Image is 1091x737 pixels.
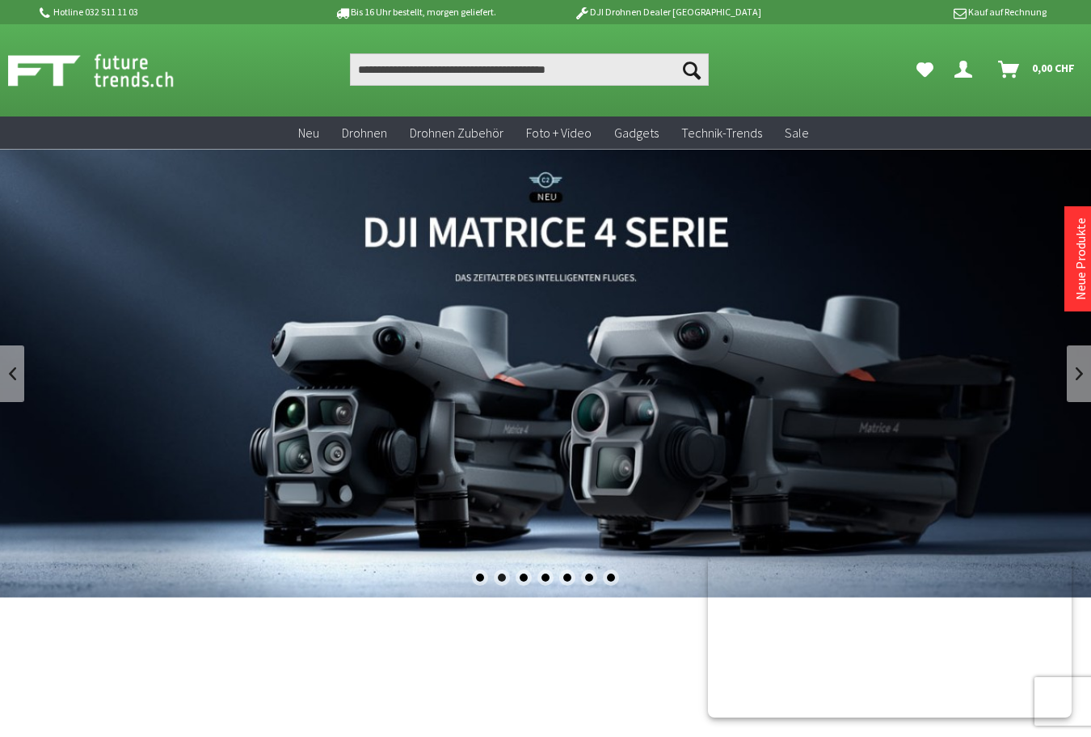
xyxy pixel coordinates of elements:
span: Drohnen [342,125,387,141]
input: Produkt, Marke, Kategorie, EAN, Artikelnummer… [350,53,709,86]
a: Technik-Trends [670,116,773,150]
a: Sale [773,116,820,150]
span: Neu [298,125,319,141]
a: Drohnen Zubehör [398,116,515,150]
div: 7 [603,570,619,586]
div: 6 [581,570,597,586]
span: Drohnen Zubehör [410,125,503,141]
a: Drohnen [331,116,398,150]
span: Gadgets [614,125,659,141]
a: Dein Konto [948,53,985,86]
button: Suchen [675,53,709,86]
span: Technik-Trends [681,125,762,141]
p: Hotline 032 511 11 03 [36,2,289,22]
p: Bis 16 Uhr bestellt, morgen geliefert. [289,2,541,22]
div: 3 [516,570,532,586]
a: Meine Favoriten [908,53,941,86]
a: Warenkorb [992,53,1083,86]
img: Shop Futuretrends - zur Startseite wechseln [8,50,209,91]
span: Foto + Video [526,125,592,141]
a: Foto + Video [515,116,603,150]
div: 4 [537,570,554,586]
p: DJI Drohnen Dealer [GEOGRAPHIC_DATA] [541,2,794,22]
span: 0,00 CHF [1032,55,1075,81]
a: Neue Produkte [1072,218,1089,300]
div: 2 [494,570,510,586]
span: Sale [785,125,809,141]
a: Neu [287,116,331,150]
a: Gadgets [603,116,670,150]
p: Kauf auf Rechnung [794,2,1046,22]
div: 5 [559,570,575,586]
div: 1 [472,570,488,586]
